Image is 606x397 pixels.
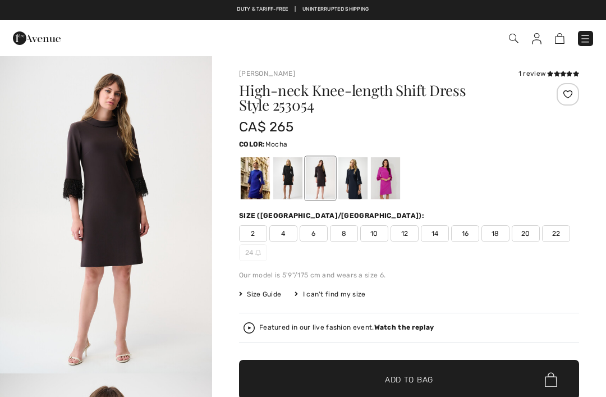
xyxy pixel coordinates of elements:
span: 12 [391,225,419,242]
div: Black [273,157,302,199]
img: Menu [580,33,591,44]
span: Size Guide [239,289,281,299]
div: Mocha [306,157,335,199]
span: 8 [330,225,358,242]
span: 18 [481,225,509,242]
span: Add to Bag [385,374,433,386]
span: 24 [239,244,267,261]
img: 1ère Avenue [13,27,61,49]
img: ring-m.svg [255,250,261,255]
span: Color: [239,140,265,148]
img: Search [509,34,518,43]
span: 16 [451,225,479,242]
img: Shopping Bag [555,33,564,44]
span: 4 [269,225,297,242]
div: Our model is 5'9"/175 cm and wears a size 6. [239,270,579,280]
span: CA$ 265 [239,119,293,135]
img: My Info [532,33,541,44]
div: I can't find my size [295,289,365,299]
span: Mocha [265,140,288,148]
h1: High-neck Knee-length Shift Dress Style 253054 [239,83,522,112]
span: 6 [300,225,328,242]
div: Midnight Blue [338,157,368,199]
a: 1ère Avenue [13,32,61,43]
div: Featured in our live fashion event. [259,324,434,331]
div: Size ([GEOGRAPHIC_DATA]/[GEOGRAPHIC_DATA]): [239,211,426,221]
div: Royal Sapphire 163 [241,157,270,199]
span: 10 [360,225,388,242]
img: Watch the replay [244,322,255,334]
span: 20 [512,225,540,242]
span: 2 [239,225,267,242]
span: 22 [542,225,570,242]
span: 14 [421,225,449,242]
div: 1 review [518,69,579,79]
a: [PERSON_NAME] [239,70,295,77]
div: Cosmos [371,157,400,199]
strong: Watch the replay [374,323,434,331]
